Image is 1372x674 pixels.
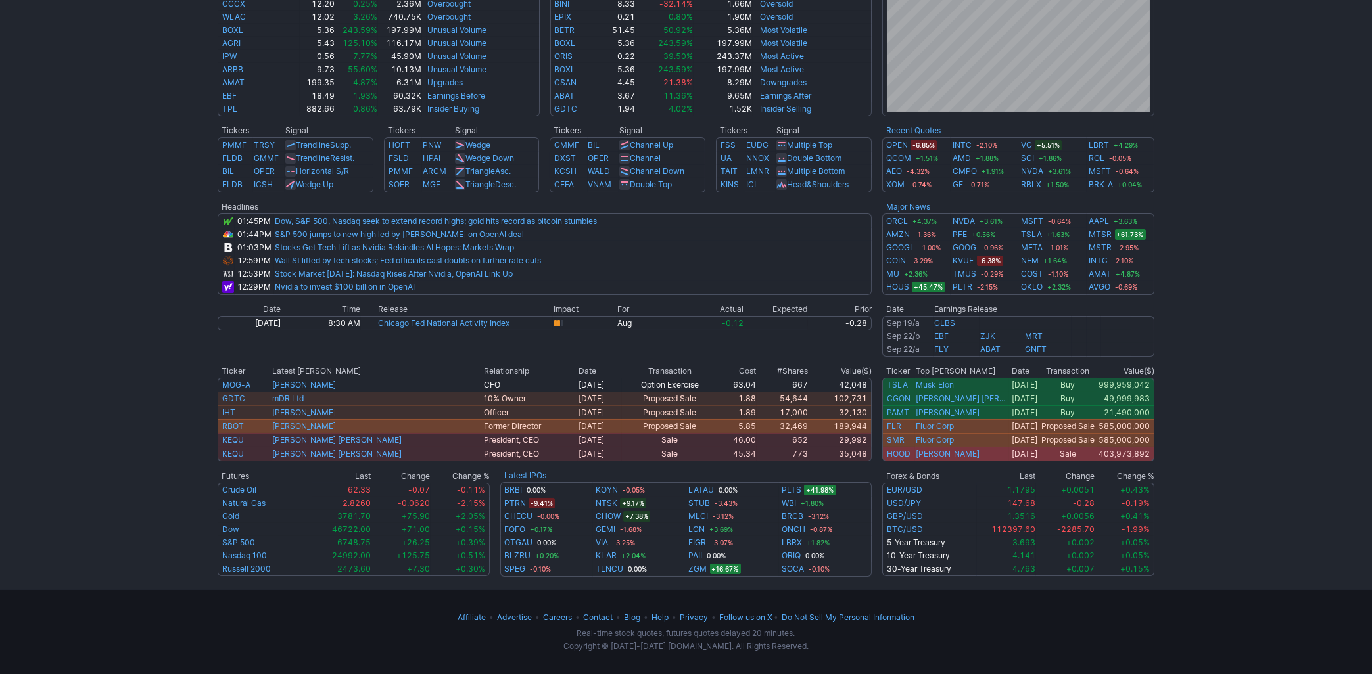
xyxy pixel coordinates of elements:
a: NVDA [1021,165,1043,178]
a: Sep 19/a [887,318,920,328]
a: Stock Market [DATE]: Nasdaq Rises After Nvidia, OpenAI Link Up [275,269,513,279]
span: -2.10% [975,140,1000,150]
a: OTGAU [504,536,532,549]
th: Tickers [218,124,285,137]
a: ICSH [254,179,273,189]
td: 45.90M [378,50,422,63]
a: SPEG [504,562,525,575]
a: Unusual Volume [427,25,486,35]
a: GLBS [934,318,955,328]
a: MLCI [689,510,709,523]
td: 197.99M [694,63,753,76]
a: Help [651,612,669,622]
td: 740.75K [378,11,422,24]
a: MSFT [1021,215,1043,228]
a: FOFO [504,523,525,536]
a: LBRT [1089,139,1110,152]
a: NNOX [746,153,769,163]
td: 18.49 [300,89,335,102]
a: Fluor Corp [916,435,954,445]
a: Privacy [680,612,708,622]
a: IHT [222,407,235,417]
span: +1.51% [914,153,940,164]
td: 10.13M [378,63,422,76]
a: Nvidia to invest $100 billion in OpenAI [275,282,415,292]
a: META [1021,241,1043,254]
a: GNFT [1025,344,1047,354]
a: VG [1021,139,1032,152]
td: 5.36 [300,24,335,37]
td: 0.21 [596,11,635,24]
a: Unusual Volume [427,38,486,48]
a: FLDB [222,179,243,189]
a: ORCL [886,215,908,228]
a: Upgrades [427,78,463,87]
td: 8.29M [694,76,753,89]
a: SCI [1021,152,1034,165]
b: Latest IPOs [504,470,546,480]
a: AMAT [1089,267,1112,281]
span: Asc. [495,166,511,176]
span: 3.26% [353,12,377,22]
a: WBI [782,497,796,510]
a: Wedge Down [465,153,514,163]
th: Signal [285,124,373,137]
a: PAII [689,549,703,562]
a: Do Not Sell My Personal Information [782,612,914,622]
span: -0.64% [1114,166,1141,177]
a: FLDB [222,153,243,163]
a: ARCM [423,166,446,176]
a: Chicago Fed National Activity Index [378,318,510,328]
a: Most Active [760,51,804,61]
a: FIGR [689,536,707,549]
a: Unusual Volume [427,64,486,74]
a: GBP/USD [887,511,923,521]
a: TrendlineSupp. [296,140,351,150]
a: Overbought [427,12,471,22]
a: PNW [423,140,441,150]
a: DXST [554,153,576,163]
a: COST [1021,267,1043,281]
td: 1.52K [694,102,753,116]
a: KINS [721,179,739,189]
a: Wall St lifted by tech stocks; Fed officials cast doubts on further rate cuts [275,256,541,265]
a: ONCH [782,523,805,536]
span: +1.86% [1037,153,1064,164]
a: Earnings After [760,91,811,101]
a: IPW [222,51,237,61]
td: 51.45 [596,24,635,37]
a: FLR [887,421,901,431]
span: +1.88% [974,153,1001,164]
a: Multiple Bottom [787,166,845,176]
a: GOOGL [886,241,914,254]
a: AVGO [1089,281,1111,294]
a: Fluor Corp [916,421,954,432]
a: TMUS [953,267,977,281]
a: AEO [886,165,902,178]
a: MSFT [1089,165,1112,178]
span: -0.74% [907,179,934,190]
a: ARBB [222,64,243,74]
span: -6.85% [911,140,937,150]
a: TSLA [1021,228,1042,241]
td: 1.90M [694,11,753,24]
a: BIL [588,140,600,150]
td: 63.79K [378,102,422,116]
a: FSS [721,140,736,150]
a: S&P 500 [222,537,255,547]
span: -0.05% [1108,153,1134,164]
a: Insider Buying [427,104,479,114]
a: HOUS [886,281,909,294]
span: +5.51% [1035,140,1062,150]
a: AMAT [222,78,245,87]
td: 9.65M [694,89,753,102]
span: 7.77% [353,51,377,61]
a: LMNR [746,166,769,176]
a: CMPO [953,165,978,178]
a: EUDG [746,140,769,150]
a: BRBI [504,483,522,497]
a: SMR [887,435,905,445]
a: Affiliate [458,612,486,622]
a: Wedge Up [296,179,333,189]
td: 3.67 [596,89,635,102]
